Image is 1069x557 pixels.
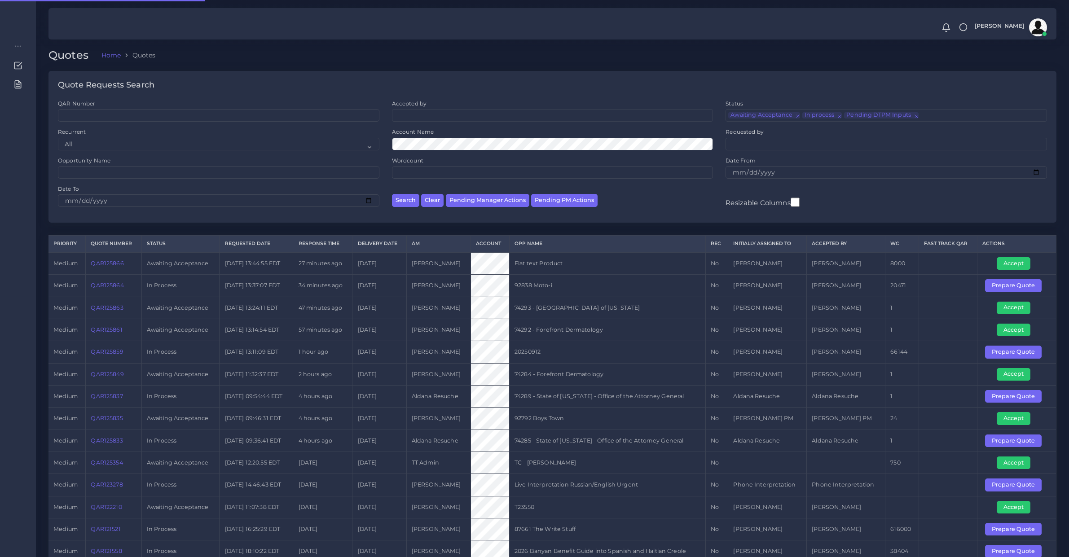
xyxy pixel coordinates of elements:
th: Fast Track QAR [919,236,977,252]
td: 34 minutes ago [293,275,352,297]
a: QAR125861 [91,326,122,333]
td: 74284 - Forefront Dermatology [509,363,705,385]
td: [PERSON_NAME] [728,341,807,363]
a: QAR125833 [91,437,123,444]
td: No [706,474,728,496]
span: medium [53,326,78,333]
td: 27 minutes ago [293,252,352,275]
span: medium [53,481,78,488]
td: [DATE] [293,474,352,496]
label: Requested by [726,128,764,136]
button: Accept [997,257,1030,270]
td: [PERSON_NAME] PM [807,408,885,430]
td: Aldana Resuche [406,385,471,407]
td: Aldana Resuche [406,430,471,452]
th: Delivery Date [352,236,406,252]
th: Initially Assigned to [728,236,807,252]
a: QAR125859 [91,348,123,355]
td: TC - [PERSON_NAME] [509,452,705,474]
td: In Process [141,341,220,363]
th: AM [406,236,471,252]
h2: Quotes [48,49,95,62]
td: [PERSON_NAME] [406,518,471,540]
td: 2 hours ago [293,363,352,385]
td: [DATE] 11:32:37 EDT [220,363,293,385]
td: [DATE] 16:25:29 EDT [220,518,293,540]
td: Live Interpretation Russian/English Urgent [509,474,705,496]
td: [PERSON_NAME] [728,252,807,275]
a: Prepare Quote [985,282,1048,289]
th: Requested Date [220,236,293,252]
td: 66144 [885,341,919,363]
a: QAR125849 [91,371,123,377]
th: Quote Number [86,236,141,252]
a: Accept [997,459,1037,465]
td: [PERSON_NAME] [807,252,885,275]
td: [DATE] [352,297,406,319]
span: medium [53,415,78,421]
button: Accept [997,456,1030,469]
td: 4 hours ago [293,430,352,452]
td: 1 [885,363,919,385]
a: Prepare Quote [985,392,1048,399]
td: [DATE] 09:36:41 EDT [220,430,293,452]
td: [PERSON_NAME] [406,275,471,297]
td: 20471 [885,275,919,297]
td: [PERSON_NAME] [728,496,807,518]
td: [PERSON_NAME] [728,363,807,385]
a: QAR125863 [91,304,123,311]
td: T23550 [509,496,705,518]
td: 74289 - State of [US_STATE] - Office of the Attorney General [509,385,705,407]
td: [DATE] 09:46:31 EDT [220,408,293,430]
button: Prepare Quote [985,390,1042,403]
td: [DATE] 11:07:38 EDT [220,496,293,518]
a: QAR123278 [91,481,123,488]
label: Account Name [392,128,434,136]
td: [PERSON_NAME] [807,363,885,385]
td: Aldana Resuche [807,385,885,407]
a: Accept [997,503,1037,510]
label: Wordcount [392,157,423,164]
td: Aldana Resuche [728,430,807,452]
td: [DATE] [352,275,406,297]
td: [PERSON_NAME] [728,275,807,297]
td: Phone Interpretation [728,474,807,496]
td: Flat text Product [509,252,705,275]
span: medium [53,371,78,377]
li: Pending DTPM Inputs [844,112,919,118]
button: Prepare Quote [985,279,1042,292]
td: No [706,518,728,540]
button: Prepare Quote [985,478,1042,491]
th: Opp Name [509,236,705,252]
td: [DATE] 13:11:09 EDT [220,341,293,363]
button: Accept [997,368,1030,381]
span: medium [53,282,78,289]
td: 1 [885,297,919,319]
th: Status [141,236,220,252]
td: Phone Interpretation [807,474,885,496]
td: 47 minutes ago [293,297,352,319]
td: Awaiting Acceptance [141,319,220,341]
td: [PERSON_NAME] [807,341,885,363]
a: QAR125837 [91,393,123,399]
td: [PERSON_NAME] [406,252,471,275]
td: [PERSON_NAME] [406,496,471,518]
button: Prepare Quote [985,523,1042,535]
td: No [706,363,728,385]
a: [PERSON_NAME]avatar [970,18,1050,36]
td: [DATE] [293,452,352,474]
td: In Process [141,474,220,496]
td: [DATE] [352,341,406,363]
img: avatar [1029,18,1047,36]
td: 1 [885,319,919,341]
span: medium [53,459,78,466]
td: [DATE] 13:24:11 EDT [220,297,293,319]
td: [PERSON_NAME] [728,518,807,540]
td: Aldana Resuche [807,430,885,452]
a: Accept [997,304,1037,311]
a: QAR121521 [91,526,120,532]
td: 1 [885,385,919,407]
th: Accepted by [807,236,885,252]
td: 92792 Boys Town [509,408,705,430]
span: medium [53,548,78,554]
